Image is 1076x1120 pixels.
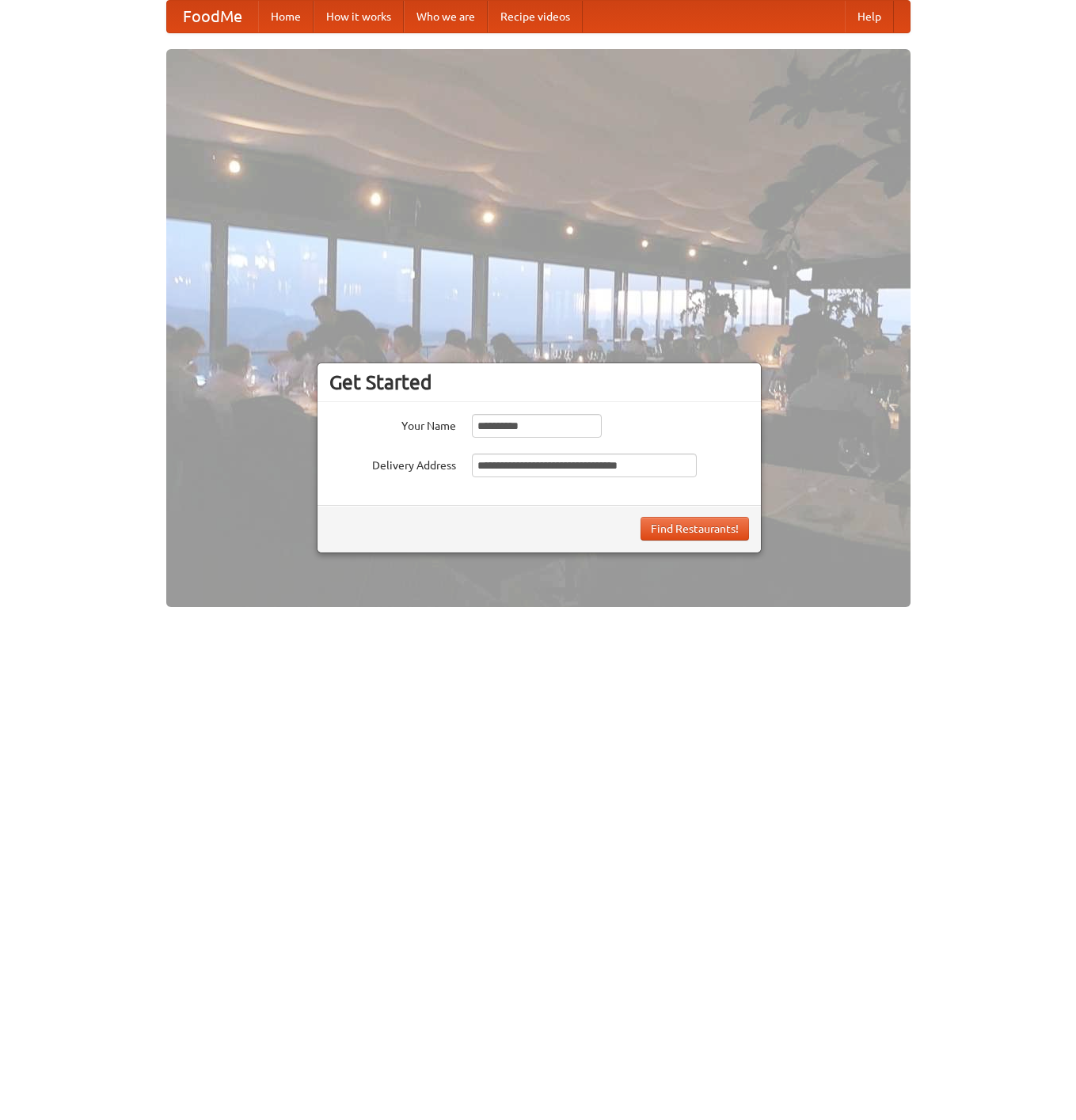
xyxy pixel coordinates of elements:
a: Recipe videos [488,1,583,32]
a: How it works [314,1,404,32]
a: FoodMe [167,1,258,32]
h3: Get Started [329,370,749,394]
a: Help [845,1,894,32]
label: Delivery Address [329,454,456,473]
label: Your Name [329,414,456,434]
a: Who we are [404,1,488,32]
a: Home [258,1,314,32]
button: Find Restaurants! [641,517,749,541]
